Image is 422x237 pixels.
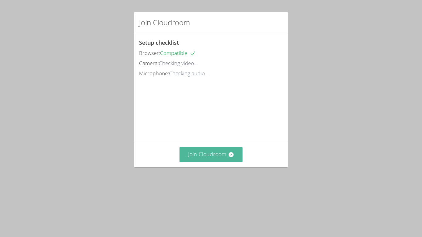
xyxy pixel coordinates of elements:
span: Checking audio... [169,70,209,77]
span: Camera: [139,60,159,67]
span: Browser: [139,49,160,56]
span: Microphone: [139,70,169,77]
span: Compatible [160,49,196,56]
button: Join Cloudroom [179,147,243,162]
h2: Join Cloudroom [139,17,190,28]
span: Checking video... [159,60,198,67]
span: Setup checklist [139,39,179,46]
